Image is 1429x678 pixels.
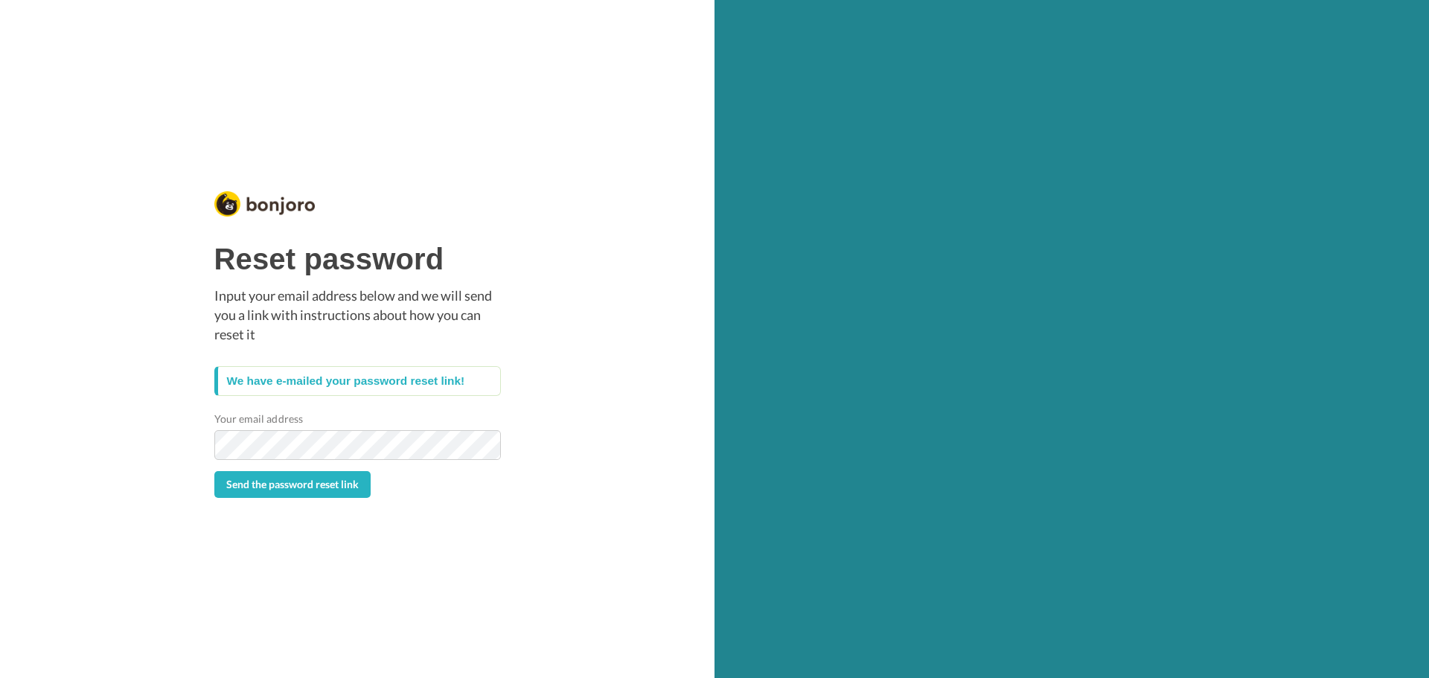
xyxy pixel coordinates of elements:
label: Your email address [214,411,303,426]
div: We have e-mailed your password reset link! [214,366,501,396]
span: Send the password reset link [226,478,359,490]
h1: Reset password [214,243,501,275]
p: Input your email address below and we will send you a link with instructions about how you can re... [214,287,501,344]
button: Send the password reset link [214,471,371,498]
